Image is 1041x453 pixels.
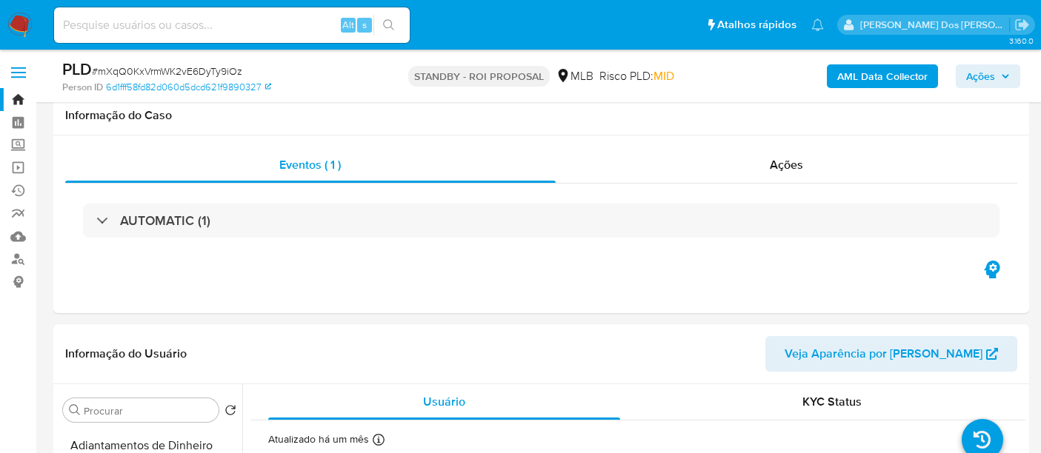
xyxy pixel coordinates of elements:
[65,108,1017,123] h1: Informação do Caso
[827,64,938,88] button: AML Data Collector
[408,66,550,87] p: STANDBY - ROI PROPOSAL
[268,432,369,446] p: Atualizado há um mês
[765,336,1017,372] button: Veja Aparência por [PERSON_NAME]
[556,68,593,84] div: MLB
[362,18,367,32] span: s
[62,81,103,94] b: Person ID
[279,156,341,173] span: Eventos ( 1 )
[837,64,928,88] b: AML Data Collector
[966,64,995,88] span: Ações
[342,18,354,32] span: Alt
[599,68,674,84] span: Risco PLD:
[120,212,210,229] h3: AUTOMATIC (1)
[653,67,674,84] span: MID
[373,15,404,36] button: search-icon
[770,156,803,173] span: Ações
[1014,17,1030,33] a: Sair
[65,346,187,361] h1: Informação do Usuário
[785,336,982,372] span: Veja Aparência por [PERSON_NAME]
[62,57,92,81] b: PLD
[811,19,824,31] a: Notificações
[54,16,410,35] input: Pesquise usuários ou casos...
[69,404,81,416] button: Procurar
[225,404,236,420] button: Retornar ao pedido padrão
[860,18,1010,32] p: renato.lopes@mercadopago.com.br
[106,81,271,94] a: 6d1fff58fd82d060d5dcd621f9890327
[423,393,465,410] span: Usuário
[84,404,213,417] input: Procurar
[717,17,796,33] span: Atalhos rápidos
[92,64,242,78] span: # mXqQ0KxVrmWK2vE6DyTy9iOz
[802,393,862,410] span: KYC Status
[83,204,1000,238] div: AUTOMATIC (1)
[956,64,1020,88] button: Ações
